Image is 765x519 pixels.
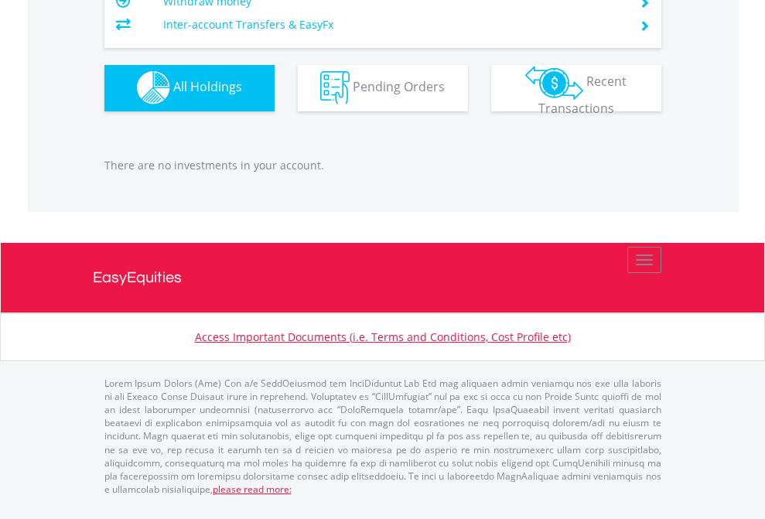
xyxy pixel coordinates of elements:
[137,71,170,104] img: holdings-wht.png
[320,71,350,104] img: pending_instructions-wht.png
[104,65,275,111] button: All Holdings
[104,377,661,496] p: Lorem Ipsum Dolors (Ame) Con a/e SeddOeiusmod tem InciDiduntut Lab Etd mag aliquaen admin veniamq...
[298,65,468,111] button: Pending Orders
[104,158,661,173] p: There are no investments in your account.
[353,78,445,95] span: Pending Orders
[525,66,583,100] img: transactions-zar-wht.png
[538,73,627,117] span: Recent Transactions
[93,243,673,312] a: EasyEquities
[173,78,242,95] span: All Holdings
[213,483,292,496] a: please read more:
[163,13,620,36] td: Inter-account Transfers & EasyFx
[195,329,571,344] a: Access Important Documents (i.e. Terms and Conditions, Cost Profile etc)
[491,65,661,111] button: Recent Transactions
